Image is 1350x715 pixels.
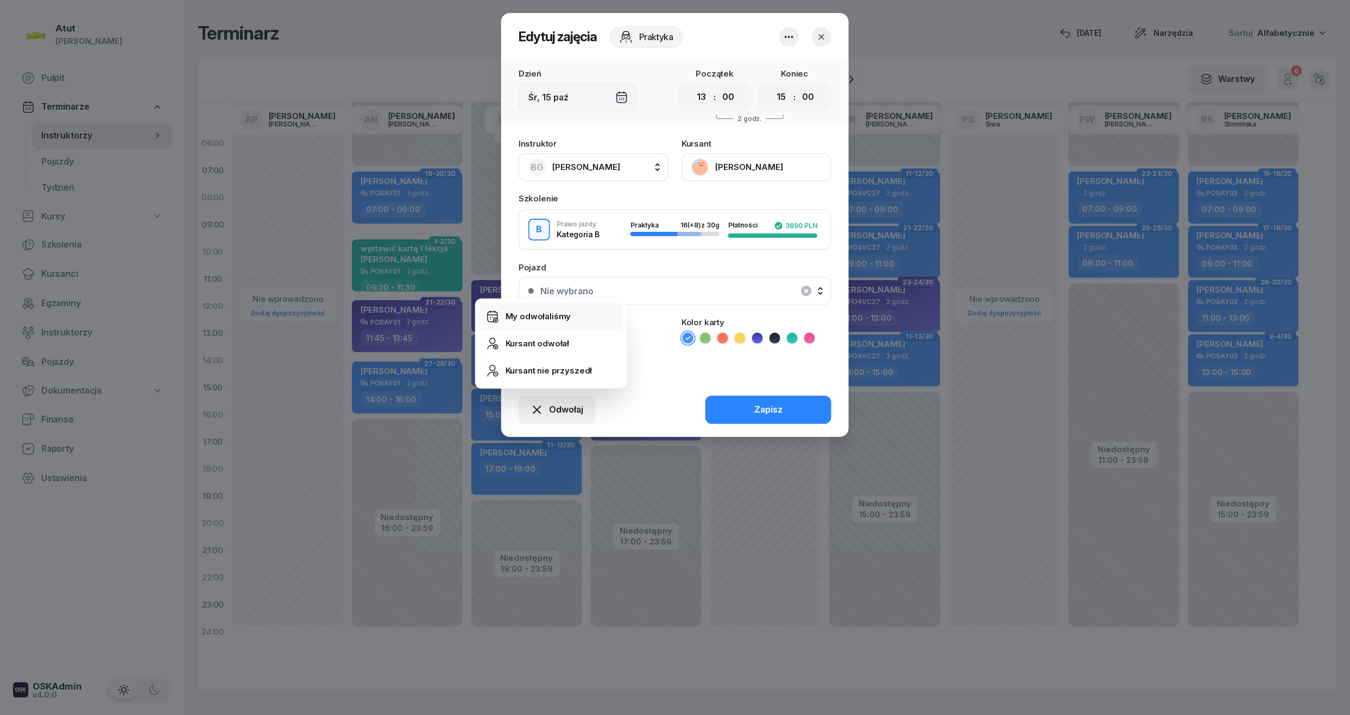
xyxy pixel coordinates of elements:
[705,396,831,424] button: Zapisz
[682,153,831,181] button: [PERSON_NAME]
[519,396,595,424] button: Odwołaj
[506,309,571,324] div: My odwołaliśmy
[506,337,570,351] div: Kursant odwołał
[519,153,668,181] button: BG[PERSON_NAME]
[540,287,594,295] div: Nie wybrano
[552,162,620,172] span: [PERSON_NAME]
[519,277,831,305] button: Nie wybrano
[531,163,544,172] span: BG
[506,364,592,378] div: Kursant nie przyszedł
[714,91,716,104] div: :
[549,403,583,417] span: Odwołaj
[794,91,796,104] div: :
[754,403,783,417] div: Zapisz
[519,28,597,46] h2: Edytuj zajęcia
